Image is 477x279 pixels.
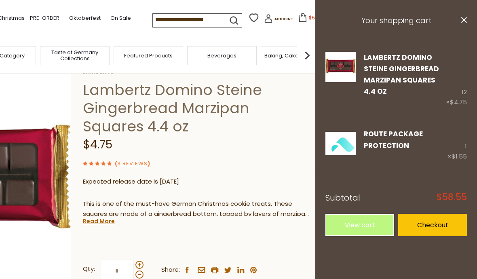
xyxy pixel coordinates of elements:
[437,193,467,202] span: $58.55
[452,152,467,161] span: $1.55
[325,52,356,82] img: Lambertz Domino Steine Gingerbread Marzipan Squares 4.4 oz
[117,160,148,168] a: 3 Reviews
[83,264,95,274] strong: Qty:
[364,53,439,97] a: Lambertz Domino Steine Gingerbread Marzipan Squares 4.4 oz
[325,128,356,161] a: Green Package Protection
[264,14,293,26] a: Account
[447,128,467,161] div: 1 ×
[115,160,150,167] span: ( )
[42,49,107,61] a: Taste of Germany Collections
[83,217,115,225] a: Read More
[124,53,173,59] a: Featured Products
[325,214,394,236] a: View cart
[325,128,356,159] img: Green Package Protection
[207,53,236,59] a: Beverages
[69,14,101,23] a: Oktoberfest
[83,137,112,152] span: $4.75
[325,192,360,203] span: Subtotal
[264,53,327,59] a: Baking, Cakes, Desserts
[450,98,467,106] span: $4.75
[325,52,356,108] a: Lambertz Domino Steine Gingerbread Marzipan Squares 4.4 oz
[274,17,293,21] span: Account
[309,14,325,21] span: $58.55
[446,52,467,108] div: 12 ×
[110,14,131,23] a: On Sale
[83,81,309,135] h1: Lambertz Domino Steine Gingerbread Marzipan Squares 4.4 oz
[295,13,329,25] button: $58.55
[83,199,309,219] p: This is one of the must-have German Christmas cookie treats. These squares are made of a gingerbr...
[364,129,423,150] a: Route Package Protection
[299,47,315,63] img: next arrow
[83,177,309,187] p: Expected release date is [DATE]
[398,214,467,236] a: Checkout
[83,69,309,76] a: Lambertz
[161,265,180,275] span: Share:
